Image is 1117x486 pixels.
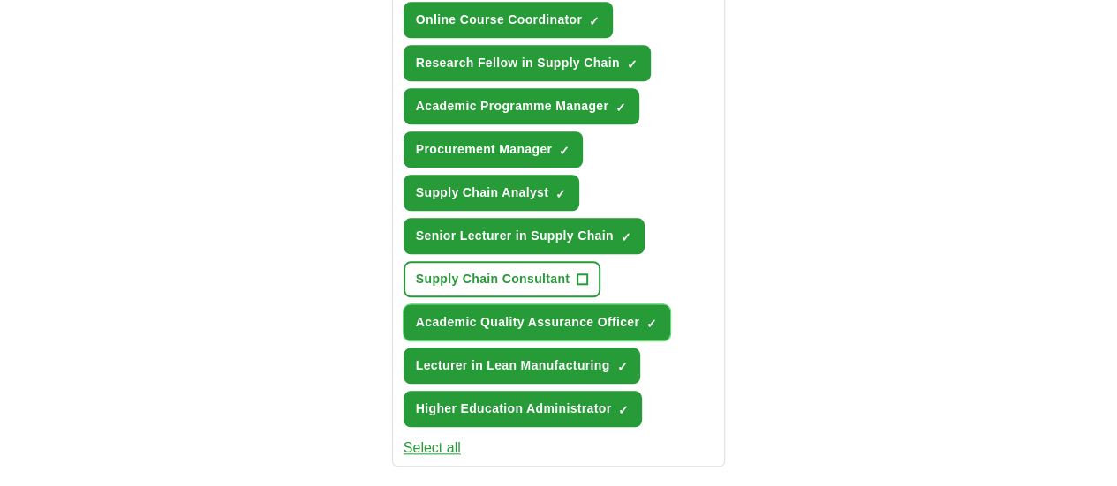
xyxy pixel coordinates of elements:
[404,131,583,168] button: Procurement Manager✓
[404,88,639,124] button: Academic Programme Manager✓
[416,313,639,332] span: Academic Quality Assurance Officer
[404,348,641,384] button: Lecturer in Lean Manufacturing✓
[416,356,610,375] span: Lecturer in Lean Manufacturing
[416,11,582,29] span: Online Course Coordinator
[404,218,645,254] button: Senior Lecturer in Supply Chain✓
[416,270,570,288] span: Supply Chain Consultant
[404,304,670,340] button: Academic Quality Assurance Officer✓
[404,175,579,211] button: Supply Chain Analyst✓
[416,97,608,116] span: Academic Programme Manager
[404,391,643,427] button: Higher Education Administrator✓
[646,317,657,331] span: ✓
[404,261,601,297] button: Supply Chain Consultant
[618,403,629,417] span: ✓
[621,230,631,244] span: ✓
[416,183,548,202] span: Supply Chain Analyst
[615,101,626,115] span: ✓
[416,140,552,159] span: Procurement Manager
[616,360,627,374] span: ✓
[416,227,614,245] span: Senior Lecturer in Supply Chain
[404,45,651,81] button: Research Fellow in Supply Chain✓
[559,144,570,158] span: ✓
[589,14,600,28] span: ✓
[627,57,638,71] span: ✓
[404,2,613,38] button: Online Course Coordinator✓
[416,400,612,418] span: Higher Education Administrator
[416,54,620,72] span: Research Fellow in Supply Chain
[555,187,566,201] span: ✓
[404,437,461,459] button: Select all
